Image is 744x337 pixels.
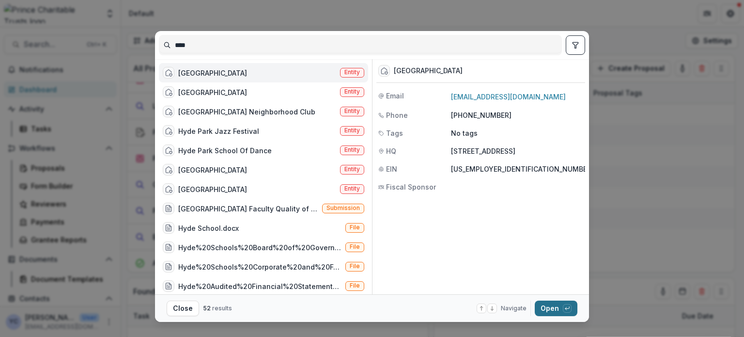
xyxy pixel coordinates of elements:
[386,182,436,192] span: Fiscal Sponsor
[326,205,360,211] span: Submission
[178,107,315,117] div: [GEOGRAPHIC_DATA] Neighborhood Club
[386,146,396,156] span: HQ
[344,185,360,192] span: Entity
[167,301,199,316] button: Close
[350,224,360,231] span: File
[344,146,360,153] span: Entity
[344,88,360,95] span: Entity
[535,301,577,316] button: Open
[350,282,360,289] span: File
[178,126,259,136] div: Hyde Park Jazz Festival
[394,67,463,75] div: [GEOGRAPHIC_DATA]
[386,110,408,120] span: Phone
[178,204,318,214] div: [GEOGRAPHIC_DATA] Faculty Quality of Life Fund
[178,242,341,253] div: Hyde%20Schools%20Board%20of%20Governors.pdf
[178,145,272,156] div: Hyde Park School Of Dance
[501,304,527,313] span: Navigate
[451,128,478,138] p: No tags
[344,127,360,134] span: Entity
[451,146,583,156] p: [STREET_ADDRESS]
[386,128,403,138] span: Tags
[178,165,247,175] div: [GEOGRAPHIC_DATA]
[344,166,360,173] span: Entity
[178,184,247,194] div: [GEOGRAPHIC_DATA]
[178,262,341,272] div: Hyde%20Schools%20Corporate%20and%20Foundation%20Support.pdf
[178,87,247,97] div: [GEOGRAPHIC_DATA]
[451,110,583,120] p: [PHONE_NUMBER]
[566,35,585,55] button: toggle filters
[386,91,404,101] span: Email
[212,305,232,312] span: results
[386,164,397,174] span: EIN
[344,69,360,76] span: Entity
[451,93,566,101] a: [EMAIL_ADDRESS][DOMAIN_NAME]
[178,223,239,233] div: Hyde School.docx
[350,243,360,250] span: File
[344,108,360,114] span: Entity
[178,281,341,291] div: Hyde%20Audited%20Financial%20Statements%20as%20of%[DATE]%202012.pdf
[203,305,211,312] span: 52
[178,68,247,78] div: [GEOGRAPHIC_DATA]
[451,164,594,174] p: [US_EMPLOYER_IDENTIFICATION_NUMBER]
[350,263,360,270] span: File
